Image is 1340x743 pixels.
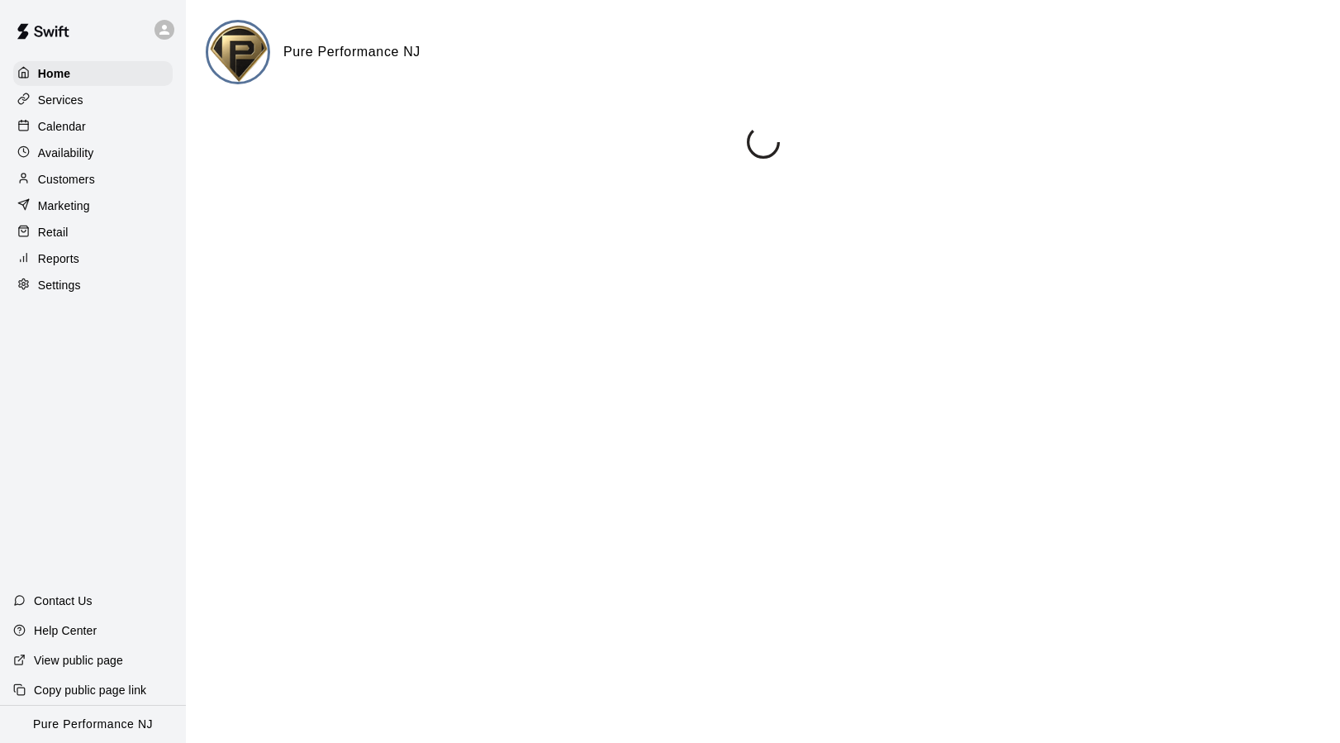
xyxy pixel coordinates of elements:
[34,652,123,669] p: View public page
[38,145,94,161] p: Availability
[283,41,421,63] h6: Pure Performance NJ
[38,92,83,108] p: Services
[13,193,173,218] a: Marketing
[33,716,153,733] p: Pure Performance NJ
[13,167,173,192] a: Customers
[34,622,97,639] p: Help Center
[13,114,173,139] a: Calendar
[13,141,173,165] a: Availability
[208,22,270,84] img: Pure Performance NJ logo
[13,246,173,271] a: Reports
[38,277,81,293] p: Settings
[38,118,86,135] p: Calendar
[38,198,90,214] p: Marketing
[13,273,173,298] a: Settings
[38,250,79,267] p: Reports
[13,88,173,112] a: Services
[34,682,146,698] p: Copy public page link
[38,65,71,82] p: Home
[13,61,173,86] a: Home
[34,593,93,609] p: Contact Us
[38,224,69,241] p: Retail
[13,220,173,245] a: Retail
[38,171,95,188] p: Customers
